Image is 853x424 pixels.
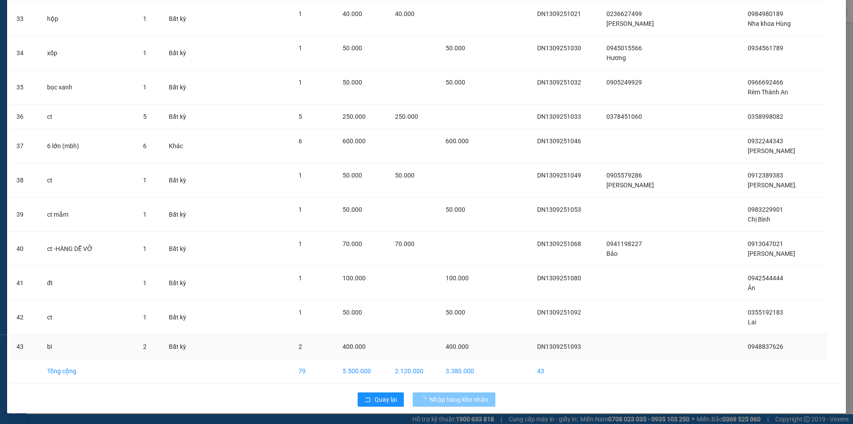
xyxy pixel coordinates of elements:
[446,137,469,145] span: 600.000
[530,359,599,384] td: 43
[537,275,581,282] span: DN1309251080
[9,198,40,232] td: 39
[343,343,366,350] span: 400.000
[162,2,199,36] td: Bất kỳ
[162,198,199,232] td: Bất kỳ
[537,309,581,316] span: DN1309251092
[9,232,40,266] td: 40
[748,343,783,350] span: 0948837626
[748,79,783,86] span: 0966692466
[537,137,581,145] span: DN1309251046
[606,172,642,179] span: 0905579286
[40,129,136,163] td: 6 lớn (mbh)
[162,70,199,105] td: Bất kỳ
[537,172,581,179] span: DN1309251049
[40,163,136,198] td: ct
[343,309,362,316] span: 50.000
[446,309,465,316] span: 50.000
[143,49,147,57] span: 1
[9,266,40,300] td: 41
[40,105,136,129] td: ct
[40,266,136,300] td: đt
[9,70,40,105] td: 35
[162,129,199,163] td: Khác
[606,240,642,247] span: 0941198227
[537,343,581,350] span: DN1309251093
[343,206,362,213] span: 50.000
[299,79,302,86] span: 1
[9,129,40,163] td: 37
[143,15,147,22] span: 1
[748,309,783,316] span: 0355192183
[748,275,783,282] span: 0942544444
[537,206,581,213] span: DN1309251053
[446,44,465,52] span: 50.000
[606,10,642,17] span: 0236627499
[299,10,302,17] span: 1
[162,335,199,359] td: Bất kỳ
[748,20,791,27] span: Nha khoa Hùng
[388,359,438,384] td: 2.120.000
[748,89,788,96] span: Rèm Thành An
[606,44,642,52] span: 0945015566
[748,172,783,179] span: 0912389383
[606,54,626,61] span: Hương
[343,240,362,247] span: 70.000
[395,240,415,247] span: 70.000
[537,44,581,52] span: DN1309251030
[40,359,136,384] td: Tổng cộng
[162,36,199,70] td: Bất kỳ
[299,137,302,145] span: 6
[143,142,147,149] span: 6
[162,266,199,300] td: Bất kỳ
[395,172,415,179] span: 50.000
[343,79,362,86] span: 50.000
[395,10,415,17] span: 40.000
[606,182,654,189] span: [PERSON_NAME]
[9,105,40,129] td: 36
[299,240,302,247] span: 1
[343,137,366,145] span: 600.000
[299,172,302,179] span: 1
[40,198,136,232] td: ct mắm
[446,206,465,213] span: 50.000
[9,2,40,36] td: 33
[446,275,469,282] span: 100.000
[40,36,136,70] td: xốp
[9,36,40,70] td: 34
[162,300,199,335] td: Bất kỳ
[299,113,302,120] span: 5
[299,44,302,52] span: 1
[748,182,797,189] span: [PERSON_NAME].
[40,335,136,359] td: bì
[162,163,199,198] td: Bất kỳ
[748,216,770,223] span: Chị Bình
[748,284,755,291] span: Ân
[143,245,147,252] span: 1
[358,392,404,407] button: rollbackQuay lại
[343,10,362,17] span: 40.000
[335,359,388,384] td: 5.500.000
[365,396,371,404] span: rollback
[606,79,642,86] span: 0905249929
[9,163,40,198] td: 38
[299,206,302,213] span: 1
[162,232,199,266] td: Bất kỳ
[143,343,147,350] span: 2
[748,240,783,247] span: 0913047021
[748,250,795,257] span: [PERSON_NAME]
[420,396,430,403] span: loading
[343,113,366,120] span: 250.000
[40,70,136,105] td: bọc xanh
[9,335,40,359] td: 43
[40,300,136,335] td: ct
[748,147,795,154] span: [PERSON_NAME]
[343,172,362,179] span: 50.000
[537,79,581,86] span: DN1309251032
[748,137,783,145] span: 0932244343
[143,113,147,120] span: 5
[343,275,366,282] span: 100.000
[162,105,199,129] td: Bất kỳ
[438,359,489,384] td: 3.380.000
[748,319,756,326] span: Lai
